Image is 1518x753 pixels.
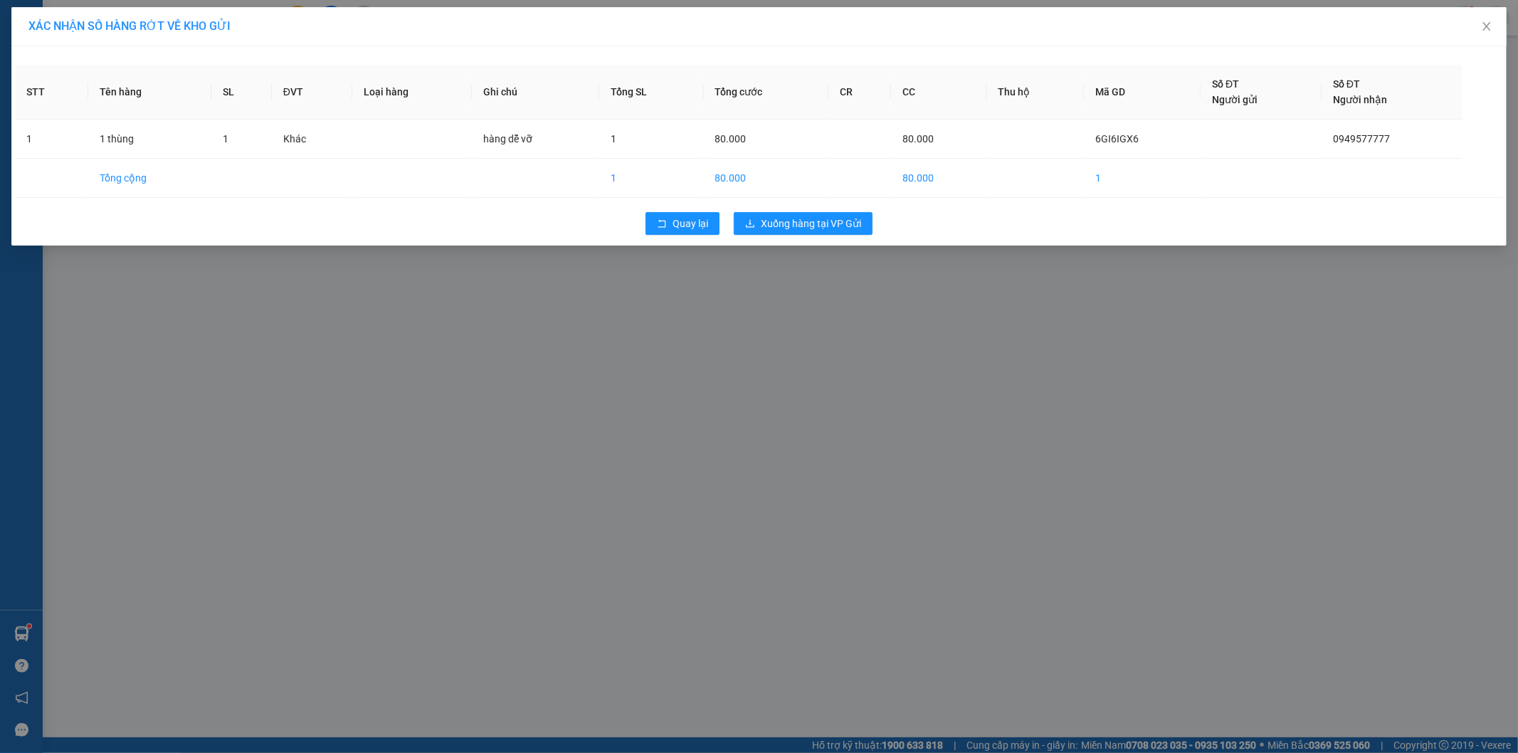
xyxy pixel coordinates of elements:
span: Số ĐT [1212,78,1239,90]
td: Khác [272,120,352,159]
span: 0949577777 [1333,133,1390,144]
td: 1 [15,120,88,159]
th: Tổng cước [704,65,828,120]
button: rollbackQuay lại [645,212,720,235]
td: 80.000 [704,159,828,198]
span: Người nhận [1333,94,1387,105]
th: CC [891,65,986,120]
span: 1 [223,133,228,144]
th: SL [211,65,272,120]
span: 1 [611,133,616,144]
span: rollback [657,218,667,230]
td: 1 [1084,159,1201,198]
th: Ghi chú [472,65,599,120]
span: download [745,218,755,230]
td: 1 [599,159,704,198]
td: 80.000 [891,159,986,198]
span: 80.000 [715,133,747,144]
td: Tổng cộng [88,159,211,198]
span: Xuống hàng tại VP Gửi [761,216,861,231]
span: Số ĐT [1333,78,1360,90]
span: 80.000 [902,133,934,144]
span: Người gửi [1212,94,1258,105]
th: Tổng SL [599,65,704,120]
span: hàng dễ vỡ [483,133,532,144]
th: Loại hàng [352,65,472,120]
th: Mã GD [1084,65,1201,120]
span: close [1481,21,1492,32]
button: downloadXuống hàng tại VP Gửi [734,212,873,235]
span: Quay lại [673,216,708,231]
th: Thu hộ [987,65,1084,120]
td: 1 thùng [88,120,211,159]
th: STT [15,65,88,120]
span: 6GI6IGX6 [1095,133,1139,144]
th: Tên hàng [88,65,211,120]
span: XÁC NHẬN SỐ HÀNG RỚT VỀ KHO GỬI [28,19,231,33]
th: CR [828,65,891,120]
button: Close [1467,7,1507,47]
th: ĐVT [272,65,352,120]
